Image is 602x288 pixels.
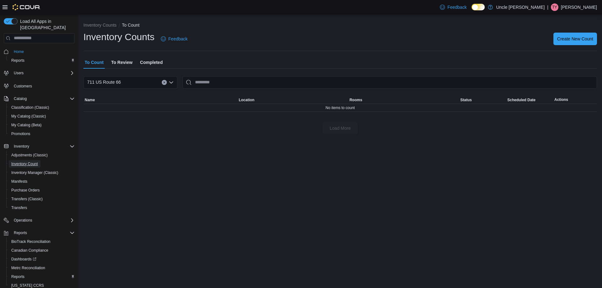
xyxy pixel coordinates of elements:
span: TY [552,3,557,11]
span: Transfers [11,205,27,210]
button: Status [459,96,506,104]
button: Reports [1,228,77,237]
span: To Count [85,56,103,69]
span: Promotions [9,130,75,138]
span: Purchase Orders [11,188,40,193]
span: Customers [14,84,32,89]
span: Inventory Count [9,160,75,168]
a: Transfers [9,204,29,212]
a: Feedback [437,1,469,13]
button: Customers [1,81,77,90]
a: Adjustments (Classic) [9,151,50,159]
button: Reports [6,272,77,281]
a: Inventory Count [9,160,40,168]
span: Reports [14,230,27,235]
span: Rooms [350,97,362,102]
button: Manifests [6,177,77,186]
button: Inventory [1,142,77,151]
span: Catalog [11,95,75,102]
span: Purchase Orders [9,186,75,194]
button: Canadian Compliance [6,246,77,255]
h1: Inventory Counts [83,31,155,43]
span: Transfers (Classic) [11,196,43,202]
button: Users [11,69,26,77]
button: Reports [6,56,77,65]
button: Rooms [348,96,459,104]
button: Scheduled Date [506,96,553,104]
p: Uncle [PERSON_NAME] [496,3,545,11]
a: Inventory Manager (Classic) [9,169,61,176]
span: Manifests [9,178,75,185]
a: My Catalog (Classic) [9,113,49,120]
button: Transfers (Classic) [6,195,77,203]
button: Catalog [1,94,77,103]
button: Classification (Classic) [6,103,77,112]
span: Operations [14,218,32,223]
button: Adjustments (Classic) [6,151,77,160]
button: Metrc Reconciliation [6,264,77,272]
span: Catalog [14,96,27,101]
img: Cova [13,4,40,10]
button: Operations [11,217,35,224]
button: My Catalog (Beta) [6,121,77,129]
button: Users [1,69,77,77]
span: Status [460,97,472,102]
input: This is a search bar. After typing your query, hit enter to filter the results lower in the page. [182,76,597,89]
a: Customers [11,82,34,90]
span: Inventory Manager (Classic) [11,170,58,175]
span: Feedback [447,4,467,10]
button: Create New Count [553,33,597,45]
span: Inventory Manager (Classic) [9,169,75,176]
span: Inventory Count [11,161,38,166]
span: Reports [9,273,75,280]
span: Canadian Compliance [11,248,48,253]
button: Inventory Counts [83,23,117,28]
span: Inventory [14,144,29,149]
a: Reports [9,273,27,280]
span: Dashboards [11,257,36,262]
span: My Catalog (Classic) [9,113,75,120]
button: Catalog [11,95,29,102]
span: [US_STATE] CCRS [11,283,44,288]
span: No items to count [325,105,355,110]
a: My Catalog (Beta) [9,121,44,129]
span: Actions [554,97,568,102]
span: Feedback [168,36,187,42]
span: Dashboards [9,255,75,263]
span: Manifests [11,179,27,184]
span: Canadian Compliance [9,247,75,254]
span: Home [14,49,24,54]
button: Inventory Manager (Classic) [6,168,77,177]
span: Metrc Reconciliation [9,264,75,272]
span: Users [11,69,75,77]
span: Reports [11,229,75,237]
span: Transfers (Classic) [9,195,75,203]
span: Adjustments (Classic) [9,151,75,159]
span: My Catalog (Classic) [11,114,46,119]
span: Name [85,97,95,102]
span: 711 US Route 66 [87,78,121,86]
span: Scheduled Date [507,97,536,102]
a: Reports [9,57,27,64]
button: Promotions [6,129,77,138]
span: Promotions [11,131,30,136]
a: Canadian Compliance [9,247,51,254]
span: Home [11,48,75,55]
span: Inventory [11,143,75,150]
button: Home [1,47,77,56]
input: Dark Mode [472,4,485,10]
p: [PERSON_NAME] [561,3,597,11]
span: Users [14,71,24,76]
span: Dark Mode [472,10,472,11]
span: Create New Count [557,36,593,42]
button: Name [83,96,237,104]
span: BioTrack Reconciliation [9,238,75,245]
button: Clear input [162,80,167,85]
span: Classification (Classic) [9,104,75,111]
a: Dashboards [9,255,39,263]
p: | [547,3,548,11]
span: Metrc Reconciliation [11,265,45,270]
span: My Catalog (Beta) [11,123,42,128]
button: Inventory Count [6,160,77,168]
button: Operations [1,216,77,225]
